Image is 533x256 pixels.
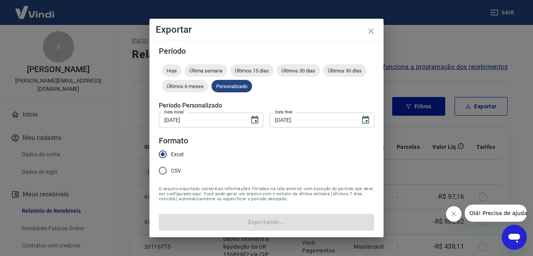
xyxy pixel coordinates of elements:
span: Últimos 90 dias [323,68,366,74]
span: Excel [171,150,183,159]
legend: Formato [159,135,188,147]
h5: Período [159,47,374,55]
span: Últimos 15 dias [230,68,274,74]
iframe: Fechar mensagem [446,206,462,222]
span: Hoje [162,68,181,74]
span: Últimos 30 dias [277,68,320,74]
span: O arquivo exportado conterá as informações filtradas na tela anterior com exceção do período que ... [159,186,374,201]
label: Data final [275,109,293,115]
iframe: Mensagem da empresa [465,205,527,222]
span: CSV [171,167,181,175]
div: Hoje [162,64,181,77]
button: Choose date, selected date is 7 de ago de 2025 [247,112,263,128]
span: Última semana [185,68,227,74]
div: Últimos 15 dias [230,64,274,77]
span: Personalizado [211,83,252,89]
div: Últimos 6 meses [162,80,208,92]
button: close [362,22,380,41]
div: Personalizado [211,80,252,92]
input: DD/MM/YYYY [270,113,355,127]
div: Última semana [185,64,227,77]
div: Últimos 90 dias [323,64,366,77]
button: Choose date, selected date is 7 de ago de 2025 [358,112,373,128]
h4: Exportar [156,25,377,34]
div: Últimos 30 dias [277,64,320,77]
label: Data inicial [164,109,184,115]
span: Últimos 6 meses [162,83,208,89]
h5: Período Personalizado [159,102,374,109]
input: DD/MM/YYYY [159,113,244,127]
iframe: Botão para abrir a janela de mensagens [502,225,527,250]
span: Olá! Precisa de ajuda? [5,5,66,12]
